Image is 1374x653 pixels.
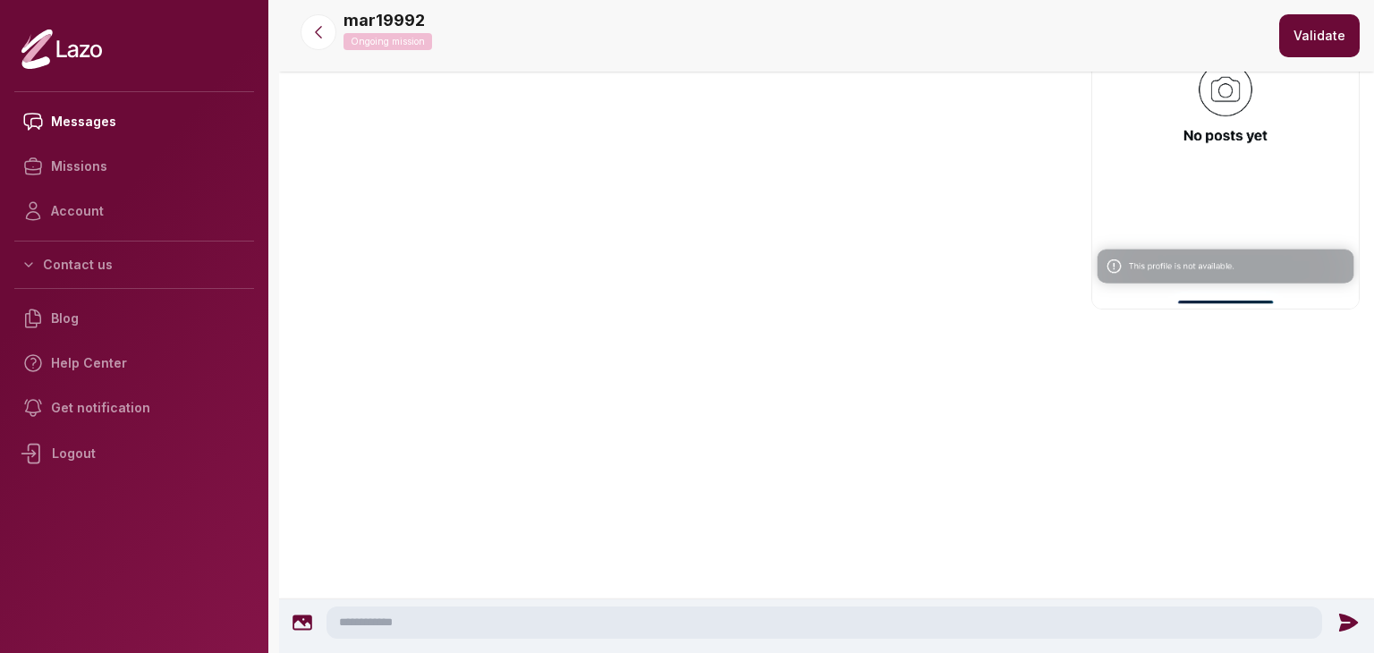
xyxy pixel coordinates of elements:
[14,341,254,386] a: Help Center
[343,8,425,33] p: mar19992
[14,144,254,189] a: Missions
[14,189,254,233] a: Account
[14,430,254,477] div: Logout
[14,249,254,281] button: Contact us
[343,33,432,50] p: Ongoing mission
[14,386,254,430] a: Get notification
[14,296,254,341] a: Blog
[14,99,254,144] a: Messages
[1279,14,1360,57] button: Validate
